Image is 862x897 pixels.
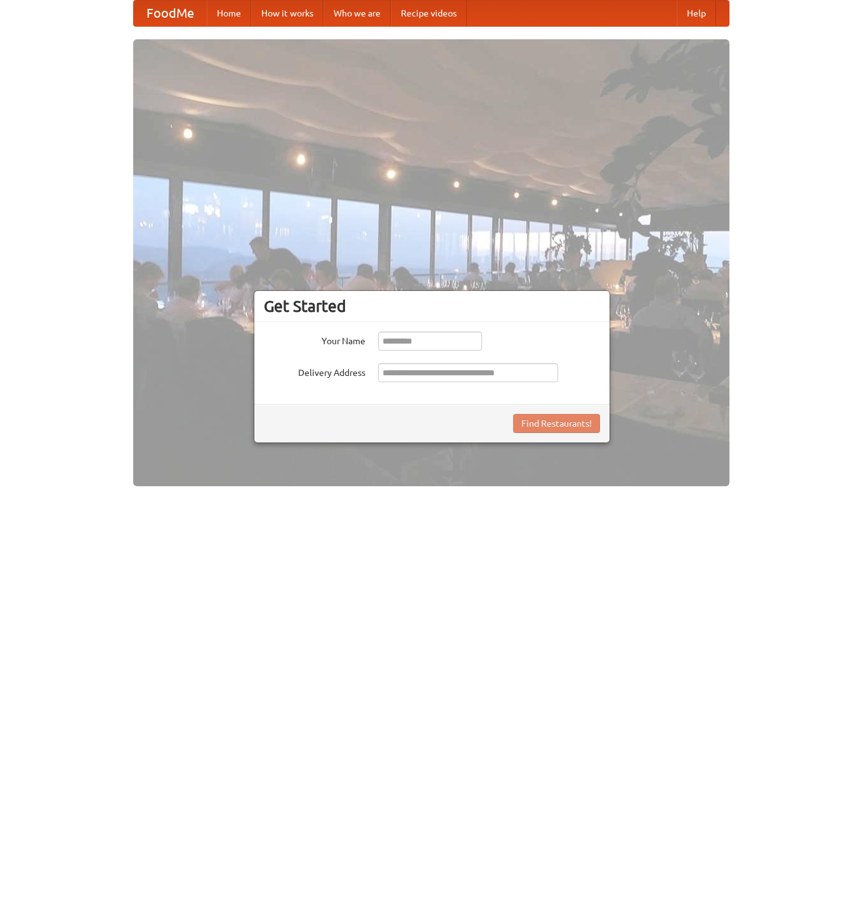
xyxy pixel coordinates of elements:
[251,1,323,26] a: How it works
[677,1,716,26] a: Help
[264,363,365,379] label: Delivery Address
[264,332,365,347] label: Your Name
[134,1,207,26] a: FoodMe
[264,297,600,316] h3: Get Started
[391,1,467,26] a: Recipe videos
[323,1,391,26] a: Who we are
[513,414,600,433] button: Find Restaurants!
[207,1,251,26] a: Home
